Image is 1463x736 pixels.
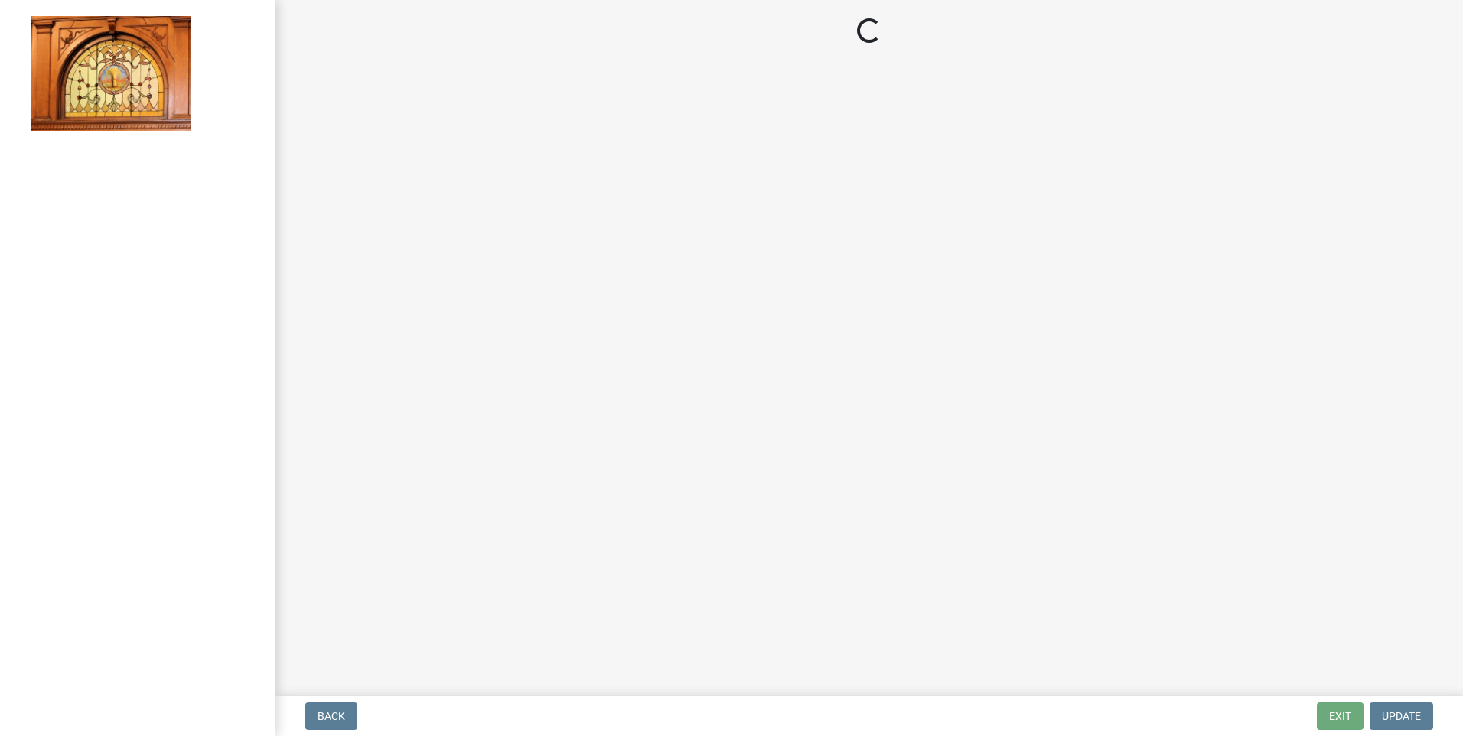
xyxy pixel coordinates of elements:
span: Back [318,710,345,722]
button: Update [1370,702,1433,730]
img: Jasper County, Indiana [31,16,191,131]
span: Update [1382,710,1421,722]
button: Back [305,702,357,730]
button: Exit [1317,702,1364,730]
